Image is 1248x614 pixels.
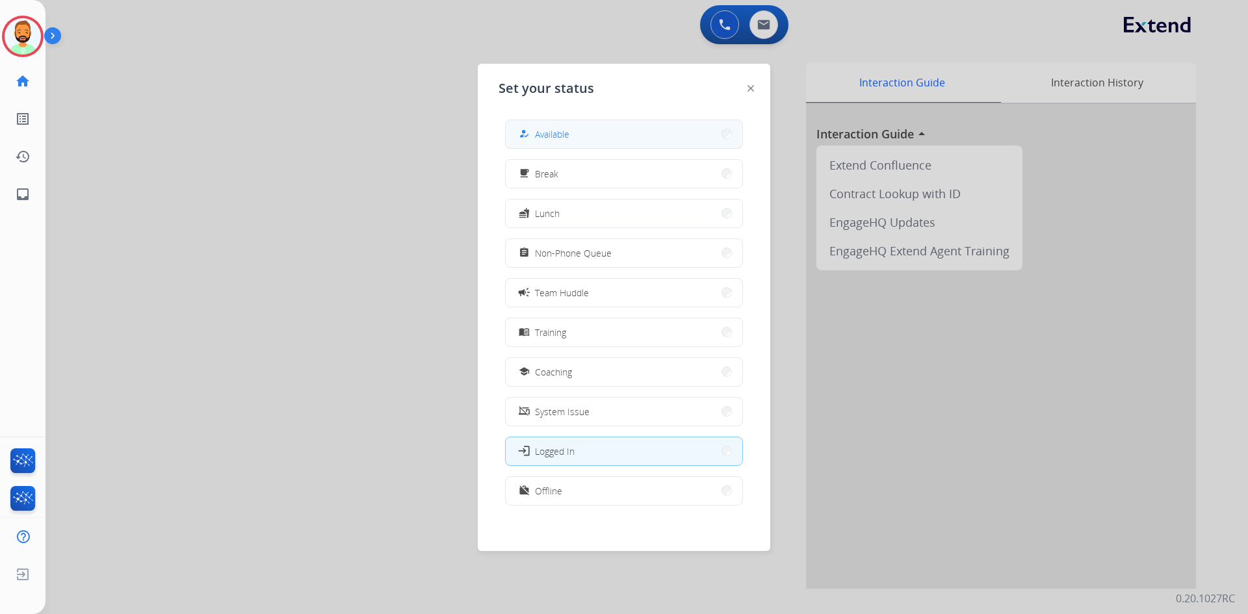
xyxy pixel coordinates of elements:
[747,85,754,92] img: close-button
[519,168,530,179] mat-icon: free_breakfast
[517,286,530,299] mat-icon: campaign
[519,208,530,219] mat-icon: fastfood
[535,484,562,498] span: Offline
[535,167,558,181] span: Break
[519,248,530,259] mat-icon: assignment
[535,365,572,379] span: Coaching
[506,358,742,386] button: Coaching
[535,207,560,220] span: Lunch
[535,405,590,418] span: System Issue
[506,398,742,426] button: System Issue
[506,318,742,346] button: Training
[535,286,589,300] span: Team Huddle
[506,199,742,227] button: Lunch
[535,326,566,339] span: Training
[499,79,594,97] span: Set your status
[535,444,575,458] span: Logged In
[506,160,742,188] button: Break
[519,129,530,140] mat-icon: how_to_reg
[506,120,742,148] button: Available
[15,149,31,164] mat-icon: history
[517,444,530,457] mat-icon: login
[519,327,530,338] mat-icon: menu_book
[535,127,569,141] span: Available
[506,279,742,307] button: Team Huddle
[506,437,742,465] button: Logged In
[5,18,41,55] img: avatar
[519,366,530,377] mat-icon: school
[519,485,530,496] mat-icon: work_off
[506,477,742,505] button: Offline
[15,186,31,202] mat-icon: inbox
[15,111,31,127] mat-icon: list_alt
[506,239,742,267] button: Non-Phone Queue
[15,73,31,89] mat-icon: home
[1176,591,1235,606] p: 0.20.1027RC
[535,246,612,260] span: Non-Phone Queue
[519,406,530,417] mat-icon: phonelink_off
